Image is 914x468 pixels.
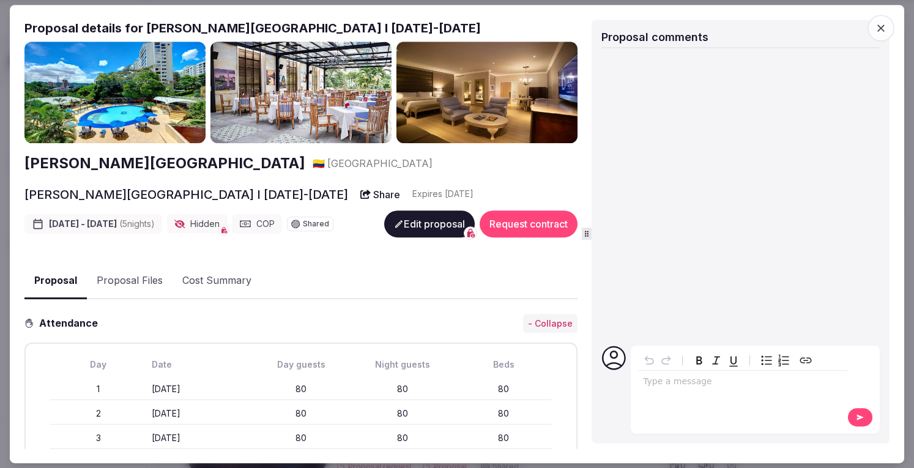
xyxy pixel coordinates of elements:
div: [DATE] [152,432,248,444]
span: [DATE] - [DATE] [49,218,155,230]
button: Italic [708,352,725,369]
div: Expire s [DATE] [412,188,474,200]
div: 80 [456,407,552,420]
h2: Proposal details for [PERSON_NAME][GEOGRAPHIC_DATA] I [DATE]-[DATE] [24,20,578,37]
div: 80 [253,432,349,444]
button: Proposal Files [87,263,173,299]
div: [DATE] [152,383,248,395]
div: Day guests [253,359,349,371]
div: Day [50,359,147,371]
span: [GEOGRAPHIC_DATA] [327,157,433,170]
div: 2 [50,407,147,420]
span: ( 5 night s ) [119,218,155,229]
span: Shared [303,220,329,228]
div: editable markdown [638,371,848,395]
div: Night guests [354,359,451,371]
button: Proposal [24,263,87,299]
div: toggle group [758,352,792,369]
div: 80 [354,407,451,420]
button: Share [353,184,407,206]
div: Hidden [167,214,227,234]
div: 80 [253,383,349,395]
img: Gallery photo 3 [396,42,578,144]
button: Bold [691,352,708,369]
div: 80 [354,383,451,395]
button: Create link [797,352,814,369]
button: 🇨🇴 [313,157,325,170]
button: Request contract [480,210,578,237]
img: Gallery photo 1 [24,42,206,144]
div: 80 [354,432,451,444]
button: Edit proposal [384,210,475,237]
img: Gallery photo 2 [210,42,392,144]
div: 80 [456,432,552,444]
div: COP [232,214,282,234]
button: Underline [725,352,742,369]
div: Beds [456,359,552,371]
span: Proposal comments [601,31,708,43]
button: Bulleted list [758,352,775,369]
h3: Attendance [34,316,108,331]
a: [PERSON_NAME][GEOGRAPHIC_DATA] [24,153,305,174]
h2: [PERSON_NAME][GEOGRAPHIC_DATA] I [DATE]-[DATE] [24,186,348,203]
div: 3 [50,432,147,444]
div: [DATE] [152,407,248,420]
div: 80 [456,383,552,395]
button: - Collapse [523,314,578,333]
div: 80 [253,407,349,420]
button: Cost Summary [173,263,261,299]
div: 1 [50,383,147,395]
button: Numbered list [775,352,792,369]
div: Date [152,359,248,371]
